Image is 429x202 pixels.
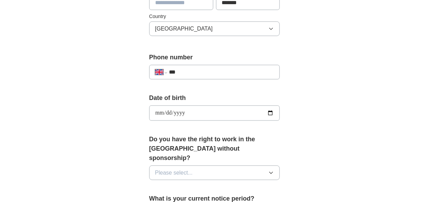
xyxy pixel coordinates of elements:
label: Do you have the right to work in the [GEOGRAPHIC_DATA] without sponsorship? [149,135,280,163]
span: [GEOGRAPHIC_DATA] [155,25,213,33]
span: Please select... [155,169,193,177]
label: Country [149,13,280,20]
label: Date of birth [149,93,280,103]
label: Phone number [149,53,280,62]
button: [GEOGRAPHIC_DATA] [149,22,280,36]
button: Please select... [149,166,280,180]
